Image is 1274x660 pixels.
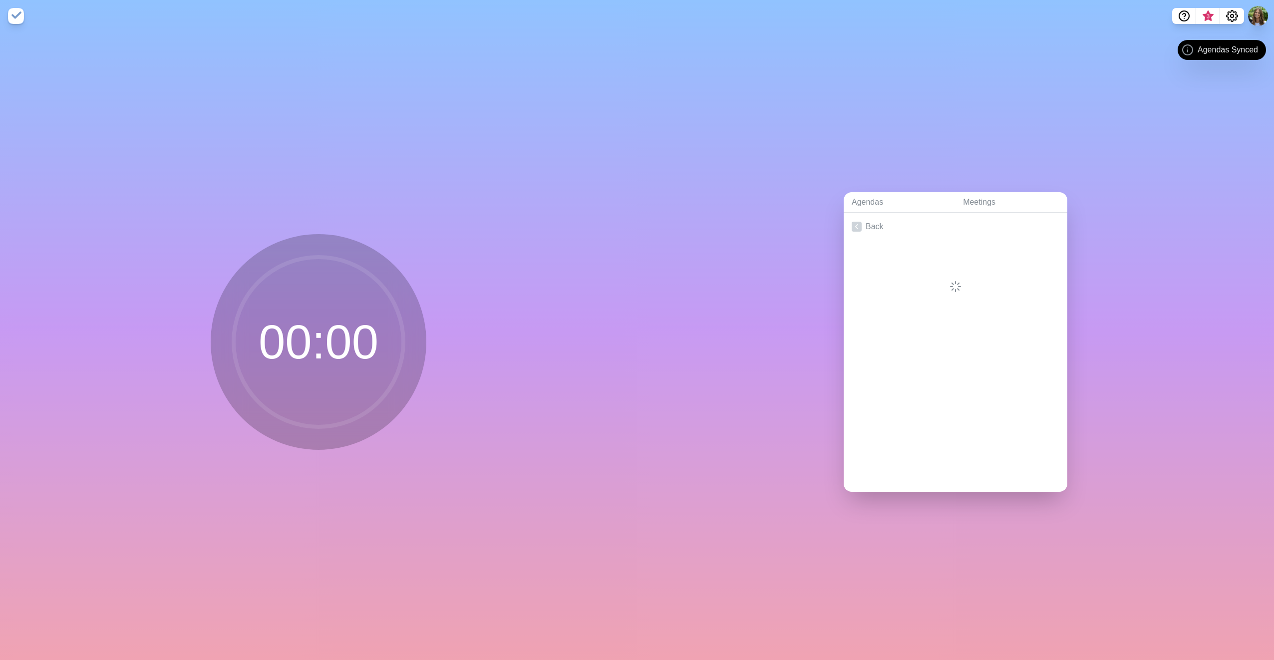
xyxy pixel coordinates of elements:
[844,192,955,213] a: Agendas
[844,213,1067,241] a: Back
[1196,8,1220,24] button: What’s new
[1220,8,1244,24] button: Settings
[1198,44,1258,56] span: Agendas Synced
[1204,12,1212,20] span: 3
[8,8,24,24] img: timeblocks logo
[1172,8,1196,24] button: Help
[955,192,1067,213] a: Meetings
